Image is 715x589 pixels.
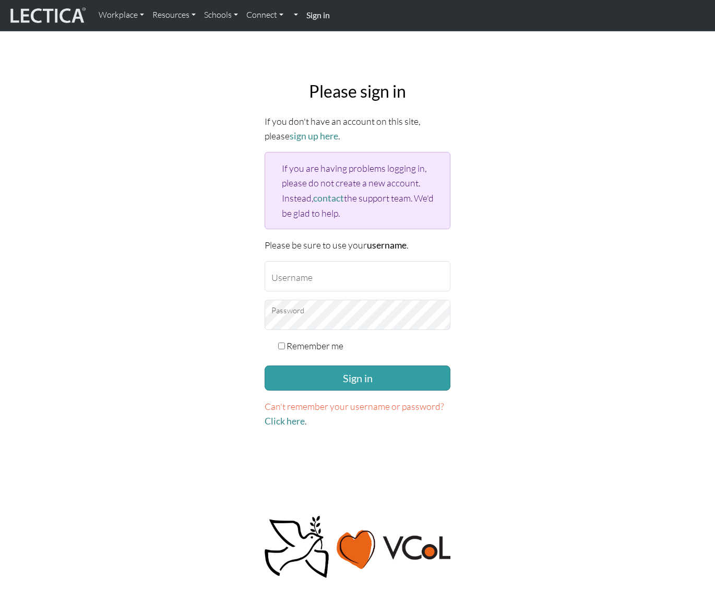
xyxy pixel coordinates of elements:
[94,4,148,26] a: Workplace
[242,4,288,26] a: Connect
[302,4,334,27] a: Sign in
[265,152,450,229] div: If you are having problems logging in, please do not create a new account. Instead, the support t...
[200,4,242,26] a: Schools
[261,514,454,580] img: Peace, love, VCoL
[367,240,407,251] strong: username
[265,261,450,291] input: Username
[148,4,200,26] a: Resources
[290,131,338,142] a: sign up here
[265,81,450,101] h2: Please sign in
[287,338,343,353] label: Remember me
[265,416,305,427] a: Click here
[265,400,444,412] span: Can't remember your username or password?
[265,114,450,144] p: If you don't have an account on this site, please .
[8,6,86,26] img: lecticalive
[313,193,344,204] a: contact
[265,399,450,429] p: .
[306,10,330,20] strong: Sign in
[265,238,450,253] p: Please be sure to use your .
[265,366,450,391] button: Sign in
